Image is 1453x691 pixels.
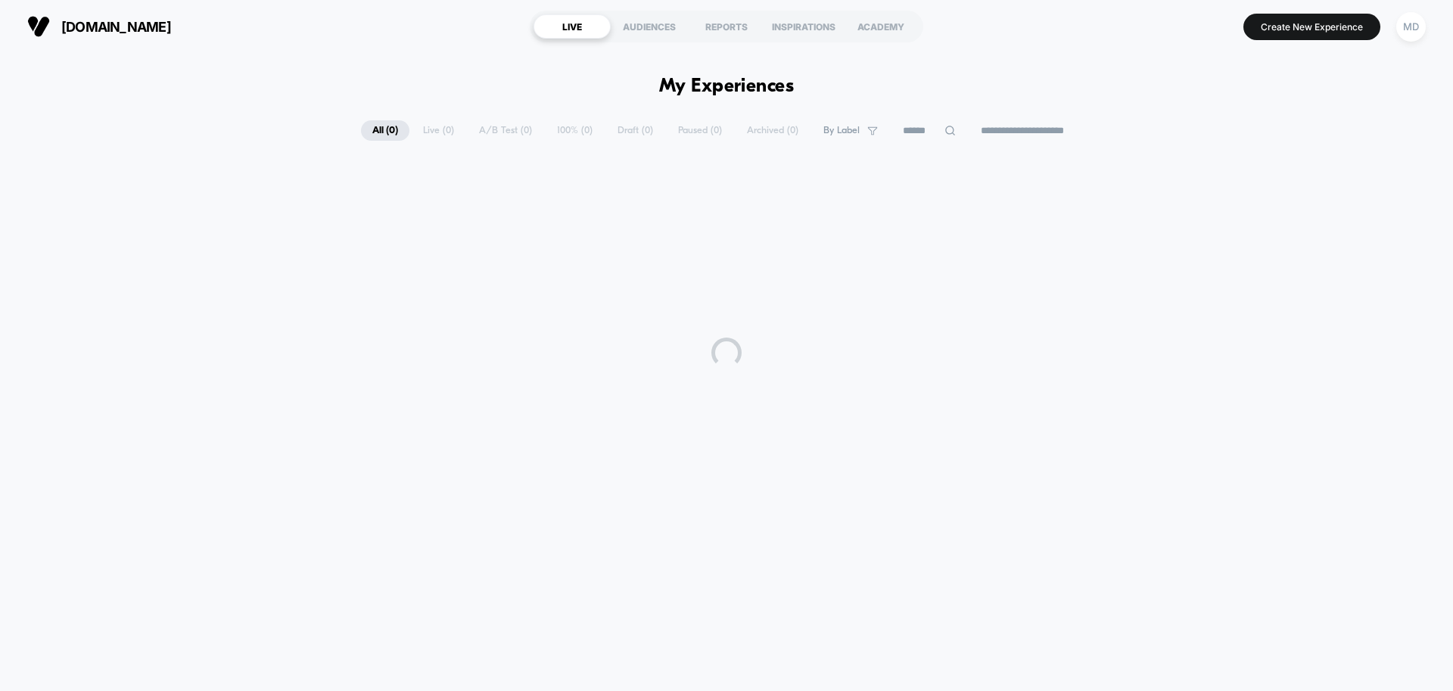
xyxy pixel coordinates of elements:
div: REPORTS [688,14,765,39]
span: [DOMAIN_NAME] [61,19,171,35]
button: Create New Experience [1243,14,1380,40]
button: [DOMAIN_NAME] [23,14,176,39]
span: By Label [823,125,860,136]
div: MD [1396,12,1426,42]
div: ACADEMY [842,14,919,39]
div: INSPIRATIONS [765,14,842,39]
h1: My Experiences [659,76,795,98]
img: Visually logo [27,15,50,38]
div: AUDIENCES [611,14,688,39]
button: MD [1392,11,1430,42]
div: LIVE [534,14,611,39]
span: All ( 0 ) [361,120,409,141]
